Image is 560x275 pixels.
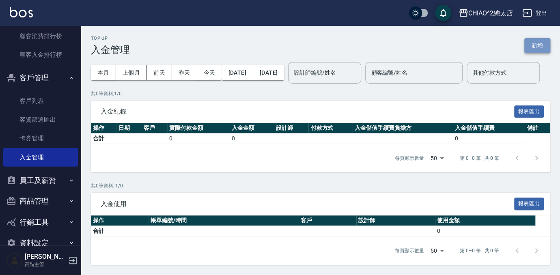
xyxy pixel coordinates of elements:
div: 50 [427,240,447,262]
a: 報表匯出 [514,200,544,207]
p: 第 0–0 筆 共 0 筆 [460,155,499,162]
button: [DATE] [222,65,253,80]
h3: 入金管理 [91,44,130,56]
th: 付款方式 [308,123,353,133]
button: save [435,5,451,21]
button: 上個月 [116,65,147,80]
a: 顧客入金排行榜 [3,45,78,64]
p: 每頁顯示數量 [395,155,424,162]
button: 商品管理 [3,191,78,212]
button: 本月 [91,65,116,80]
span: 入金使用 [101,200,514,208]
h2: Top Up [91,36,130,41]
button: 前天 [147,65,172,80]
button: 今天 [197,65,222,80]
th: 設計師 [356,215,435,226]
th: 入金儲值手續費負擔方 [353,123,453,133]
a: 卡券管理 [3,129,78,148]
a: 客戶列表 [3,92,78,110]
button: 新增 [524,38,550,53]
th: 備註 [525,123,550,133]
th: 帳單編號/時間 [149,215,299,226]
th: 日期 [116,123,142,133]
button: 報表匯出 [514,198,544,210]
th: 使用金額 [435,215,535,226]
th: 客戶 [299,215,356,226]
td: 0 [453,133,525,144]
span: 入金紀錄 [101,107,514,116]
td: 0 [435,226,535,236]
th: 操作 [91,215,149,226]
p: 共 0 筆資料, 1 / 0 [91,90,550,97]
img: Logo [10,7,33,17]
p: 高階主管 [25,261,66,268]
button: 行銷工具 [3,212,78,233]
td: 0 [167,133,230,144]
p: 第 0–0 筆 共 0 筆 [460,247,499,254]
a: 新增 [524,41,550,49]
button: 登出 [519,6,550,21]
th: 設計師 [274,123,309,133]
a: 客資篩選匯出 [3,110,78,129]
p: 每頁顯示數量 [395,247,424,254]
th: 客戶 [142,123,167,133]
button: 資料設定 [3,232,78,254]
a: 報表匯出 [514,107,544,115]
button: CHIAO^2總太店 [455,5,516,21]
td: 0 [230,133,274,144]
button: 昨天 [172,65,197,80]
a: 入金管理 [3,148,78,167]
img: Person [6,252,23,269]
th: 實際付款金額 [167,123,230,133]
td: 合計 [91,133,142,144]
td: 合計 [91,226,149,236]
div: 50 [427,147,447,169]
button: [DATE] [253,65,284,80]
th: 入金金額 [230,123,274,133]
p: 共 0 筆資料, 1 / 0 [91,182,550,189]
div: CHIAO^2總太店 [468,8,513,18]
h5: [PERSON_NAME] [25,253,66,261]
button: 客戶管理 [3,67,78,88]
th: 操作 [91,123,116,133]
button: 員工及薪資 [3,170,78,191]
button: 報表匯出 [514,105,544,118]
th: 入金儲值手續費 [453,123,525,133]
a: 顧客消費排行榜 [3,27,78,45]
